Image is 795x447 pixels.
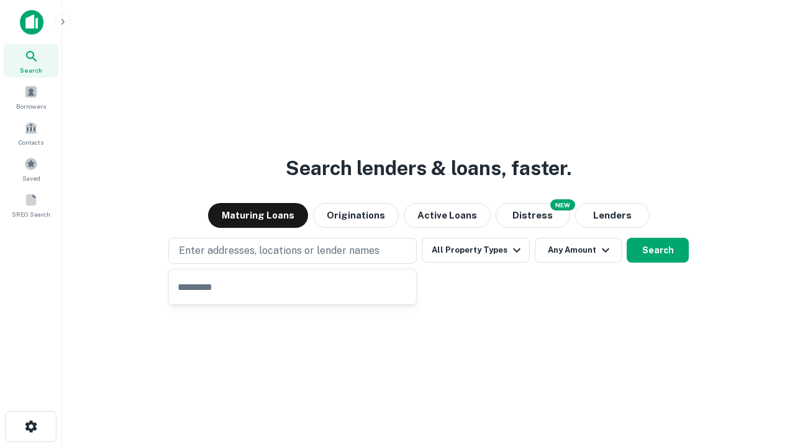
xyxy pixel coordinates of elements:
h3: Search lenders & loans, faster. [286,153,571,183]
iframe: Chat Widget [733,348,795,407]
p: Enter addresses, locations or lender names [179,243,379,258]
a: Saved [4,152,58,186]
span: SREO Search [12,209,50,219]
span: Search [20,65,42,75]
button: Any Amount [535,238,622,263]
div: NEW [550,199,575,210]
img: capitalize-icon.png [20,10,43,35]
span: Borrowers [16,101,46,111]
button: All Property Types [422,238,530,263]
button: Maturing Loans [208,203,308,228]
a: Borrowers [4,80,58,114]
span: Saved [22,173,40,183]
button: Search distressed loans with lien and other non-mortgage details. [496,203,570,228]
button: Enter addresses, locations or lender names [168,238,417,264]
button: Search [627,238,689,263]
button: Active Loans [404,203,491,228]
a: Search [4,44,58,78]
a: Contacts [4,116,58,150]
button: Lenders [575,203,650,228]
a: SREO Search [4,188,58,222]
span: Contacts [19,137,43,147]
button: Originations [313,203,399,228]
